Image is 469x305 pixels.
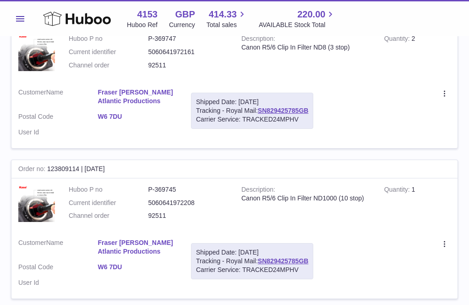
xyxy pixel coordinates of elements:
[196,115,308,124] div: Carrier Service: TRACKED24MPHV
[18,89,46,96] span: Customer
[258,107,309,114] a: SN829425785GB
[148,211,228,220] dd: 92511
[148,34,228,43] dd: P-369747
[148,61,228,70] dd: 92511
[384,186,412,195] strong: Quantity
[98,112,178,121] a: W6 7DU
[18,128,98,137] dt: User Id
[259,8,336,29] a: 220.00 AVAILABLE Stock Total
[98,88,178,105] a: Fraser [PERSON_NAME] Atlantic Productions
[18,34,55,71] img: 2.jpg
[18,239,46,246] span: Customer
[127,21,158,29] div: Huboo Ref
[241,43,371,52] div: Canon R5/6 Clip In Filter ND8 (3 stop)
[18,238,98,258] dt: Name
[148,48,228,56] dd: 5060641972161
[69,34,148,43] dt: Huboo P no
[69,61,148,70] dt: Channel order
[258,257,309,265] a: SN829425785GB
[196,98,308,106] div: Shipped Date: [DATE]
[137,8,158,21] strong: 4153
[69,199,148,207] dt: Current identifier
[377,178,458,232] td: 1
[69,185,148,194] dt: Huboo P no
[18,88,98,108] dt: Name
[18,112,98,123] dt: Postal Code
[384,35,412,44] strong: Quantity
[175,8,195,21] strong: GBP
[18,263,98,274] dt: Postal Code
[241,35,275,44] strong: Description
[148,185,228,194] dd: P-369745
[18,278,98,287] dt: User Id
[207,8,247,29] a: 414.33 Total sales
[98,238,178,256] a: Fraser [PERSON_NAME] Atlantic Productions
[377,28,458,81] td: 2
[148,199,228,207] dd: 5060641972208
[98,263,178,272] a: W6 7DU
[241,186,275,195] strong: Description
[207,21,247,29] span: Total sales
[241,194,371,203] div: Canon R5/6 Clip In Filter ND1000 (10 stop)
[69,211,148,220] dt: Channel order
[209,8,237,21] span: 414.33
[18,165,47,175] strong: Order no
[11,160,458,178] div: 123809114 | [DATE]
[297,8,325,21] span: 220.00
[196,266,308,274] div: Carrier Service: TRACKED24MPHV
[196,248,308,257] div: Shipped Date: [DATE]
[18,185,55,222] img: 2.jpg
[191,243,313,279] div: Tracking - Royal Mail:
[191,93,313,129] div: Tracking - Royal Mail:
[69,48,148,56] dt: Current identifier
[169,21,195,29] div: Currency
[259,21,336,29] span: AVAILABLE Stock Total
